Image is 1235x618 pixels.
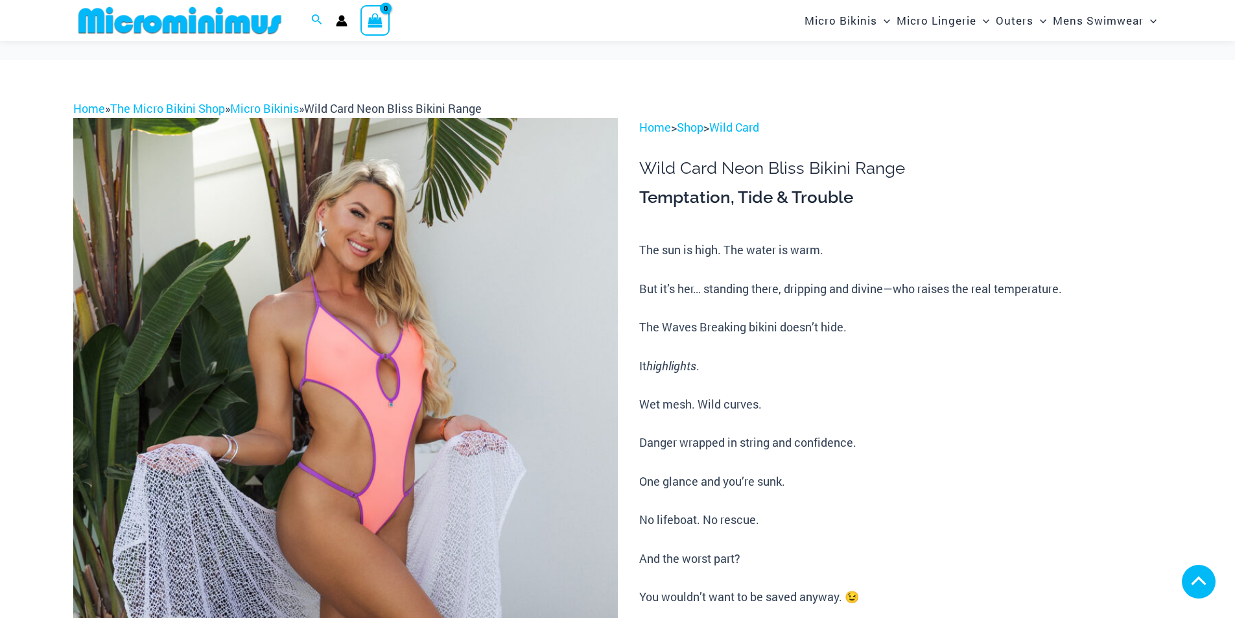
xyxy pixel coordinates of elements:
a: OutersMenu ToggleMenu Toggle [993,4,1050,37]
span: Micro Bikinis [805,4,877,37]
a: Home [639,119,671,135]
span: Menu Toggle [976,4,989,37]
span: Wild Card Neon Bliss Bikini Range [304,101,482,116]
span: » » » [73,101,482,116]
p: > > [639,118,1162,137]
a: Mens SwimwearMenu ToggleMenu Toggle [1050,4,1160,37]
nav: Site Navigation [799,2,1162,39]
a: Micro Bikinis [230,101,299,116]
a: Home [73,101,105,116]
span: Outers [996,4,1033,37]
i: highlights [646,358,696,374]
span: Menu Toggle [1144,4,1157,37]
span: Micro Lingerie [897,4,976,37]
img: MM SHOP LOGO FLAT [73,6,287,35]
a: View Shopping Cart, empty [360,5,390,35]
a: The Micro Bikini Shop [110,101,225,116]
a: Shop [677,119,703,135]
p: The sun is high. The water is warm. But it’s her… standing there, dripping and divine—who raises ... [639,241,1162,606]
a: Micro BikinisMenu ToggleMenu Toggle [801,4,893,37]
a: Micro LingerieMenu ToggleMenu Toggle [893,4,993,37]
a: Search icon link [311,12,323,29]
h1: Wild Card Neon Bliss Bikini Range [639,158,1162,178]
a: Account icon link [336,15,347,27]
a: Wild Card [709,119,759,135]
span: Menu Toggle [877,4,890,37]
span: Menu Toggle [1033,4,1046,37]
span: Mens Swimwear [1053,4,1144,37]
h3: Temptation, Tide & Trouble [639,187,1162,209]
